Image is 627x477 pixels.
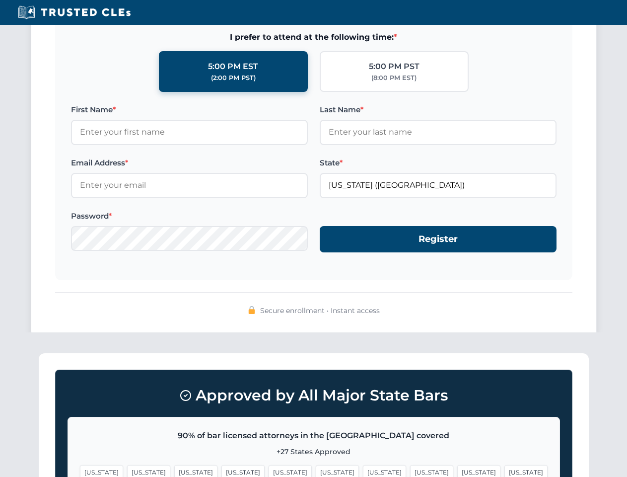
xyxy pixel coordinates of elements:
[260,305,380,316] span: Secure enrollment • Instant access
[320,120,557,145] input: Enter your last name
[211,73,256,83] div: (2:00 PM PST)
[248,306,256,314] img: 🔒
[208,60,258,73] div: 5:00 PM EST
[71,157,308,169] label: Email Address
[71,210,308,222] label: Password
[71,104,308,116] label: First Name
[15,5,134,20] img: Trusted CLEs
[71,173,308,198] input: Enter your email
[80,429,548,442] p: 90% of bar licensed attorneys in the [GEOGRAPHIC_DATA] covered
[320,173,557,198] input: Florida (FL)
[369,60,419,73] div: 5:00 PM PST
[71,120,308,145] input: Enter your first name
[320,104,557,116] label: Last Name
[320,157,557,169] label: State
[68,382,560,409] h3: Approved by All Major State Bars
[371,73,417,83] div: (8:00 PM EST)
[71,31,557,44] span: I prefer to attend at the following time:
[80,446,548,457] p: +27 States Approved
[320,226,557,252] button: Register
